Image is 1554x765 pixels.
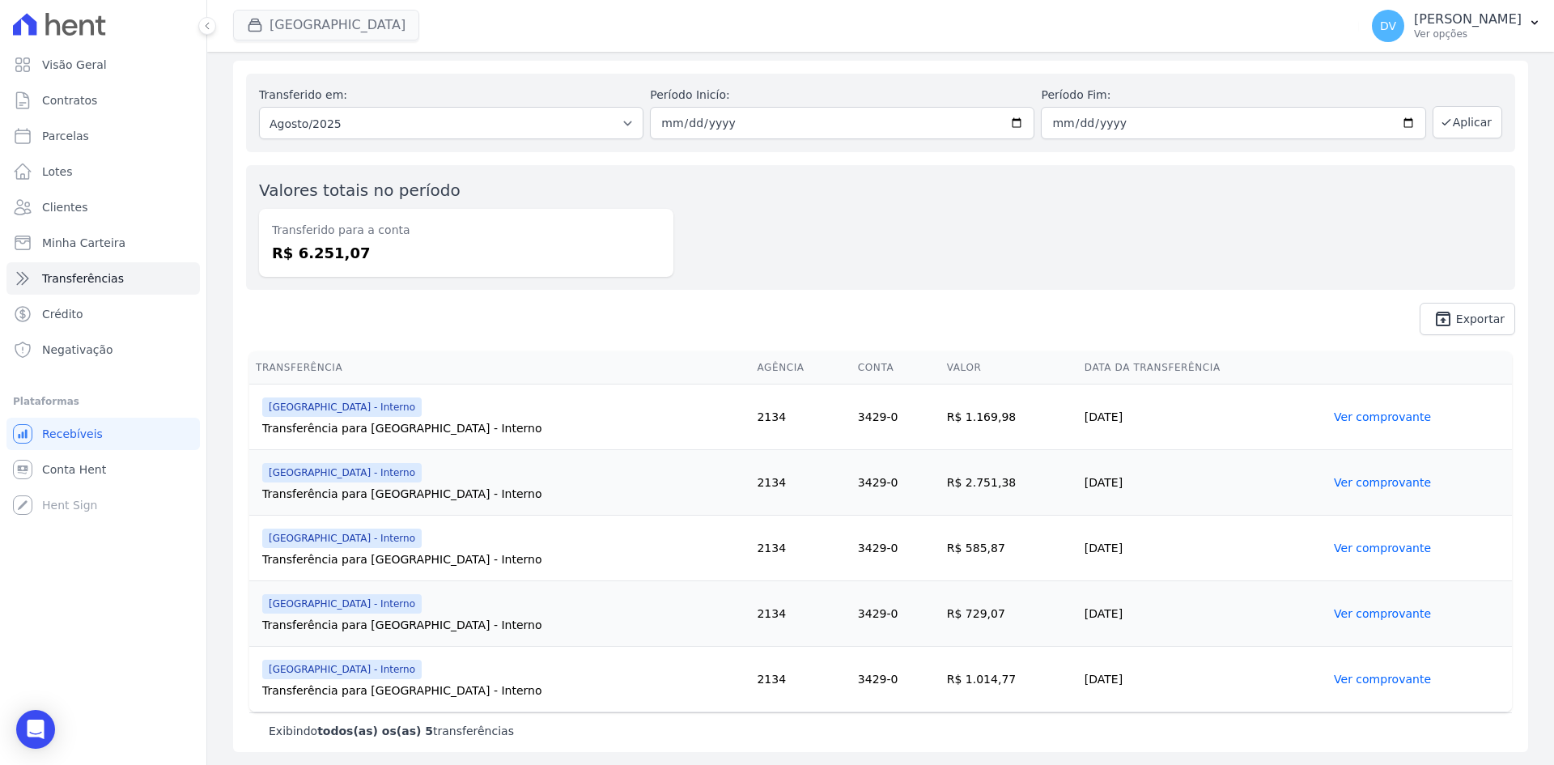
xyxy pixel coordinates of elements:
[42,270,124,287] span: Transferências
[6,227,200,259] a: Minha Carteira
[262,529,422,548] span: [GEOGRAPHIC_DATA] - Interno
[16,710,55,749] div: Open Intercom Messenger
[6,298,200,330] a: Crédito
[42,57,107,73] span: Visão Geral
[851,516,940,581] td: 3429-0
[262,594,422,614] span: [GEOGRAPHIC_DATA] - Interno
[42,164,73,180] span: Lotes
[6,84,200,117] a: Contratos
[851,351,940,385] th: Conta
[750,385,851,450] td: 2134
[940,385,1078,450] td: R$ 1.169,98
[940,647,1078,712] td: R$ 1.014,77
[851,450,940,516] td: 3429-0
[42,92,97,108] span: Contratos
[262,682,744,699] div: Transferência para [GEOGRAPHIC_DATA] - Interno
[851,385,940,450] td: 3429-0
[851,647,940,712] td: 3429-0
[6,453,200,486] a: Conta Hent
[1078,647,1327,712] td: [DATE]
[1414,28,1522,40] p: Ver opções
[13,392,193,411] div: Plataformas
[6,49,200,81] a: Visão Geral
[262,486,744,502] div: Transferência para [GEOGRAPHIC_DATA] - Interno
[42,426,103,442] span: Recebíveis
[6,334,200,366] a: Negativação
[233,10,419,40] button: [GEOGRAPHIC_DATA]
[750,450,851,516] td: 2134
[940,450,1078,516] td: R$ 2.751,38
[269,723,514,739] p: Exibindo transferências
[1380,20,1396,32] span: DV
[1334,673,1431,686] a: Ver comprovante
[272,242,660,264] dd: R$ 6.251,07
[1334,410,1431,423] a: Ver comprovante
[1334,607,1431,620] a: Ver comprovante
[317,725,433,737] b: todos(as) os(as) 5
[940,581,1078,647] td: R$ 729,07
[262,463,422,482] span: [GEOGRAPHIC_DATA] - Interno
[42,128,89,144] span: Parcelas
[1420,303,1515,335] a: unarchive Exportar
[1334,476,1431,489] a: Ver comprovante
[750,581,851,647] td: 2134
[1334,542,1431,555] a: Ver comprovante
[1433,106,1502,138] button: Aplicar
[6,418,200,450] a: Recebíveis
[851,581,940,647] td: 3429-0
[262,420,744,436] div: Transferência para [GEOGRAPHIC_DATA] - Interno
[272,222,660,239] dt: Transferido para a conta
[42,306,83,322] span: Crédito
[1433,309,1453,329] i: unarchive
[1078,581,1327,647] td: [DATE]
[42,235,125,251] span: Minha Carteira
[6,120,200,152] a: Parcelas
[262,660,422,679] span: [GEOGRAPHIC_DATA] - Interno
[42,199,87,215] span: Clientes
[1414,11,1522,28] p: [PERSON_NAME]
[262,551,744,567] div: Transferência para [GEOGRAPHIC_DATA] - Interno
[940,351,1078,385] th: Valor
[262,397,422,417] span: [GEOGRAPHIC_DATA] - Interno
[1456,314,1505,324] span: Exportar
[259,181,461,200] label: Valores totais no período
[940,516,1078,581] td: R$ 585,87
[750,516,851,581] td: 2134
[750,351,851,385] th: Agência
[1078,385,1327,450] td: [DATE]
[1359,3,1554,49] button: DV [PERSON_NAME] Ver opções
[1041,87,1425,104] label: Período Fim:
[42,461,106,478] span: Conta Hent
[249,351,750,385] th: Transferência
[1078,516,1327,581] td: [DATE]
[6,262,200,295] a: Transferências
[262,617,744,633] div: Transferência para [GEOGRAPHIC_DATA] - Interno
[1078,351,1327,385] th: Data da Transferência
[650,87,1034,104] label: Período Inicío:
[259,88,347,101] label: Transferido em:
[6,155,200,188] a: Lotes
[1078,450,1327,516] td: [DATE]
[6,191,200,223] a: Clientes
[42,342,113,358] span: Negativação
[750,647,851,712] td: 2134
